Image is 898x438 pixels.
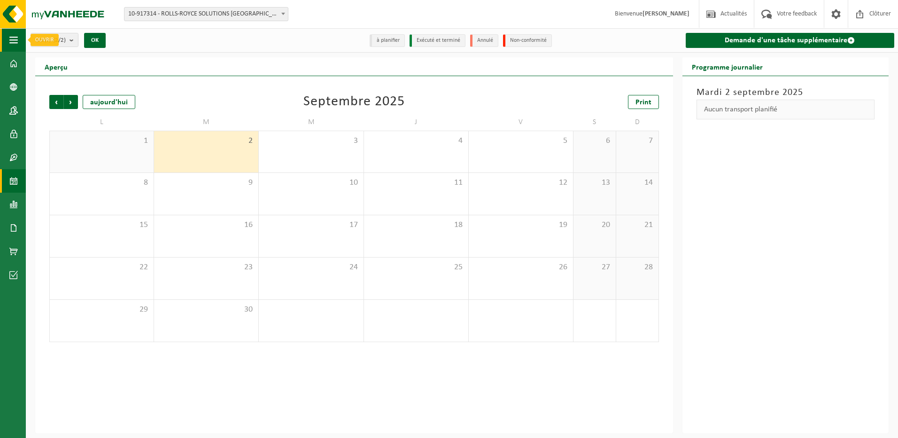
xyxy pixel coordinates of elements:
span: 11 [369,178,464,188]
td: V [469,114,573,131]
li: Non-conformité [503,34,552,47]
span: 3 [263,136,358,146]
div: Septembre 2025 [303,95,405,109]
span: Site(s) [36,33,66,47]
strong: [PERSON_NAME] [643,10,689,17]
button: OK [84,33,106,48]
span: Print [635,99,651,106]
span: 7 [621,136,654,146]
span: 15 [54,220,149,230]
span: 6 [578,136,611,146]
h2: Aperçu [35,57,77,76]
li: Exécuté et terminé [410,34,465,47]
span: 27 [578,262,611,273]
td: M [154,114,259,131]
span: 25 [369,262,464,273]
span: 10-917314 - ROLLS-ROYCE SOLUTIONS LIÈGE SA - GRÂCE-HOLLOGNE [124,8,288,21]
div: Aucun transport planifié [697,100,875,119]
a: Demande d'une tâche supplémentaire [686,33,894,48]
span: 23 [159,262,254,273]
h2: Programme journalier [682,57,772,76]
span: 22 [54,262,149,273]
div: aujourd'hui [83,95,135,109]
span: 16 [159,220,254,230]
span: 19 [473,220,568,230]
span: 12 [473,178,568,188]
span: 26 [473,262,568,273]
td: S [573,114,616,131]
span: Précédent [49,95,63,109]
span: 13 [578,178,611,188]
span: 29 [54,305,149,315]
span: 18 [369,220,464,230]
span: 17 [263,220,358,230]
span: 14 [621,178,654,188]
span: Suivant [64,95,78,109]
button: Site(s)(2/2) [31,33,78,47]
td: J [364,114,469,131]
count: (2/2) [53,37,66,43]
span: 20 [578,220,611,230]
td: L [49,114,154,131]
span: 1 [54,136,149,146]
a: Print [628,95,659,109]
span: 30 [159,305,254,315]
td: D [616,114,659,131]
span: 8 [54,178,149,188]
span: 10-917314 - ROLLS-ROYCE SOLUTIONS LIÈGE SA - GRÂCE-HOLLOGNE [124,7,288,21]
li: à planifier [370,34,405,47]
span: 10 [263,178,358,188]
span: 21 [621,220,654,230]
span: 24 [263,262,358,273]
span: 9 [159,178,254,188]
h3: Mardi 2 septembre 2025 [697,86,875,100]
span: 5 [473,136,568,146]
span: 4 [369,136,464,146]
td: M [259,114,364,131]
li: Annulé [470,34,498,47]
span: 28 [621,262,654,273]
span: 2 [159,136,254,146]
